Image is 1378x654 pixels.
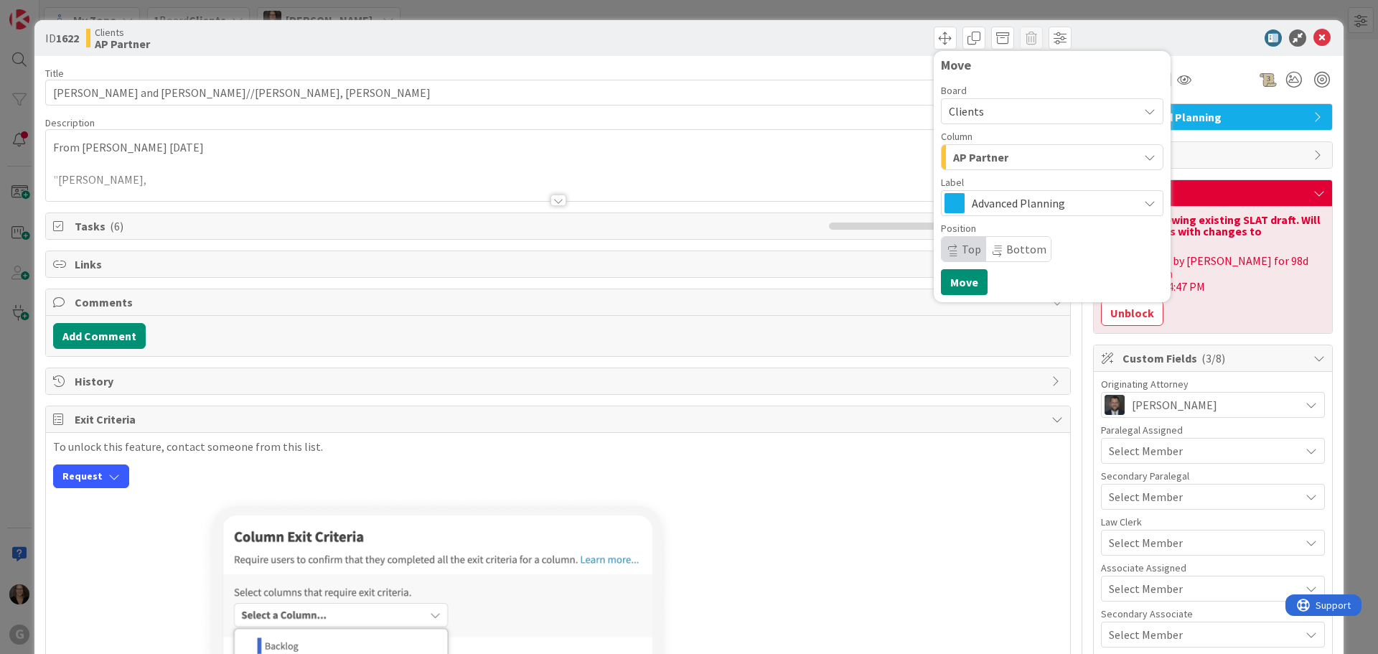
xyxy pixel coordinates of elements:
[1101,214,1325,248] div: Client is reviewing existing SLAT draft. Will get back to us with changes to incorporate.
[53,323,146,349] button: Add Comment
[1131,254,1325,293] div: Blocked by [PERSON_NAME] for 98d 23h 53m [DATE] 4:47 PM
[56,31,79,45] b: 1622
[1109,626,1183,643] span: Select Member
[1101,517,1325,527] div: Law Clerk
[45,116,95,129] span: Description
[75,373,1044,390] span: History
[1101,425,1325,435] div: Paralegal Assigned
[45,29,79,47] span: ID
[941,85,967,95] span: Board
[1105,395,1125,415] img: JW
[1122,350,1306,367] span: Custom Fields
[941,131,972,141] span: Column
[53,464,129,488] button: Request
[53,139,1063,156] p: From [PERSON_NAME] [DATE]
[1109,488,1183,505] span: Select Member
[1101,609,1325,619] div: Secondary Associate
[1109,580,1183,597] span: Select Member
[75,256,1044,273] span: Links
[941,58,1163,73] div: Move
[1006,242,1046,256] span: Bottom
[1109,534,1183,551] span: Select Member
[53,440,1063,488] div: To unlock this feature, contact someone from this list.
[45,80,1071,106] input: type card name here...
[1109,442,1183,459] span: Select Member
[1122,108,1306,126] span: Advanced Planning
[1122,184,1306,202] span: Block
[95,38,150,50] b: AP Partner
[30,2,65,19] span: Support
[1101,379,1325,389] div: Originating Attorney
[1101,471,1325,481] div: Secondary Paralegal
[941,177,964,187] span: Label
[75,411,1044,428] span: Exit Criteria
[972,193,1131,213] span: Advanced Planning
[1122,146,1306,164] span: Dates
[941,269,988,295] button: Move
[941,144,1163,170] button: AP Partner
[953,148,1008,167] span: AP Partner
[1201,351,1225,365] span: ( 3/8 )
[110,219,123,233] span: ( 6 )
[45,67,64,80] label: Title
[75,294,1044,311] span: Comments
[1101,300,1163,326] button: Unblock
[962,242,981,256] span: Top
[75,218,822,235] span: Tasks
[95,27,150,38] span: Clients
[949,104,984,118] span: Clients
[1132,396,1217,414] span: [PERSON_NAME]
[1101,563,1325,573] div: Associate Assigned
[941,223,976,233] span: Position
